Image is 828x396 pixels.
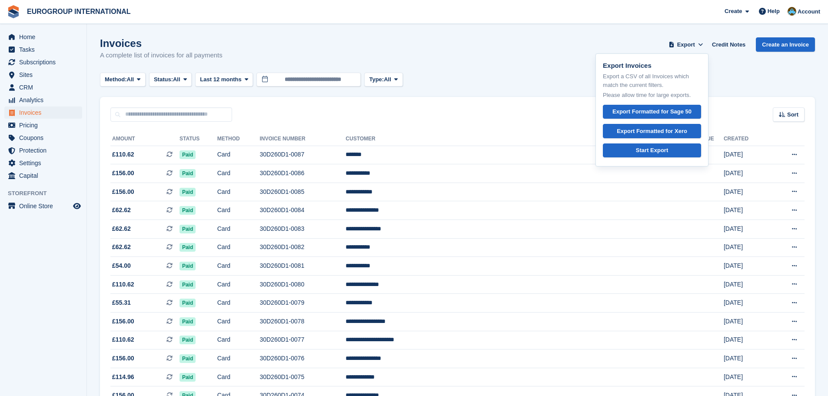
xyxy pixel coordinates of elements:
[19,43,71,56] span: Tasks
[180,299,196,307] span: Paid
[603,124,701,138] a: Export Formatted for Xero
[112,298,131,307] span: £55.31
[725,7,742,16] span: Create
[23,4,134,19] a: EUROGROUP INTERNATIONAL
[603,105,701,119] a: Export Formatted for Sage 50
[180,354,196,363] span: Paid
[112,150,134,159] span: £110.62
[369,75,384,84] span: Type:
[217,368,260,386] td: Card
[127,75,134,84] span: All
[4,170,82,182] a: menu
[180,373,196,382] span: Paid
[677,40,695,49] span: Export
[19,200,71,212] span: Online Store
[105,75,127,84] span: Method:
[173,75,180,84] span: All
[180,225,196,233] span: Paid
[724,368,770,386] td: [DATE]
[180,243,196,252] span: Paid
[195,73,253,87] button: Last 12 months
[259,201,346,220] td: 30D260D1-0084
[112,373,134,382] span: £114.96
[100,73,146,87] button: Method: All
[112,243,131,252] span: £62.62
[19,144,71,156] span: Protection
[788,7,796,16] img: Jo Pinkney
[19,94,71,106] span: Analytics
[112,261,131,270] span: £54.00
[703,132,724,146] th: Due
[259,368,346,386] td: 30D260D1-0075
[708,37,749,52] a: Credit Notes
[180,317,196,326] span: Paid
[4,56,82,68] a: menu
[667,37,705,52] button: Export
[100,50,223,60] p: A complete list of invoices for all payments
[112,224,131,233] span: £62.62
[19,81,71,93] span: CRM
[259,331,346,349] td: 30D260D1-0077
[259,257,346,276] td: 30D260D1-0081
[217,275,260,294] td: Card
[724,183,770,201] td: [DATE]
[724,164,770,183] td: [DATE]
[180,169,196,178] span: Paid
[217,331,260,349] td: Card
[259,313,346,331] td: 30D260D1-0078
[4,69,82,81] a: menu
[19,119,71,131] span: Pricing
[8,189,86,198] span: Storefront
[217,313,260,331] td: Card
[180,150,196,159] span: Paid
[19,132,71,144] span: Coupons
[7,5,20,18] img: stora-icon-8386f47178a22dfd0bd8f6a31ec36ba5ce8667c1dd55bd0f319d3a0aa187defe.svg
[217,132,260,146] th: Method
[112,354,134,363] span: £156.00
[217,294,260,313] td: Card
[217,349,260,368] td: Card
[724,132,770,146] th: Created
[110,132,180,146] th: Amount
[72,201,82,211] a: Preview store
[617,127,687,136] div: Export Formatted for Xero
[217,164,260,183] td: Card
[768,7,780,16] span: Help
[4,200,82,212] a: menu
[217,238,260,257] td: Card
[603,143,701,158] a: Start Export
[19,157,71,169] span: Settings
[112,206,131,215] span: £62.62
[724,275,770,294] td: [DATE]
[603,61,701,71] p: Export Invoices
[180,336,196,344] span: Paid
[100,37,223,49] h1: Invoices
[259,349,346,368] td: 30D260D1-0076
[603,91,701,100] p: Please allow time for large exports.
[112,187,134,196] span: £156.00
[259,220,346,239] td: 30D260D1-0083
[724,331,770,349] td: [DATE]
[4,106,82,119] a: menu
[180,206,196,215] span: Paid
[4,157,82,169] a: menu
[4,31,82,43] a: menu
[259,146,346,164] td: 30D260D1-0087
[724,201,770,220] td: [DATE]
[19,31,71,43] span: Home
[180,280,196,289] span: Paid
[724,238,770,257] td: [DATE]
[364,73,402,87] button: Type: All
[259,183,346,201] td: 30D260D1-0085
[259,164,346,183] td: 30D260D1-0086
[4,132,82,144] a: menu
[180,188,196,196] span: Paid
[603,72,701,89] p: Export a CSV of all Invoices which match the current filters.
[180,132,217,146] th: Status
[724,294,770,313] td: [DATE]
[19,170,71,182] span: Capital
[259,238,346,257] td: 30D260D1-0082
[112,169,134,178] span: £156.00
[217,257,260,276] td: Card
[217,220,260,239] td: Card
